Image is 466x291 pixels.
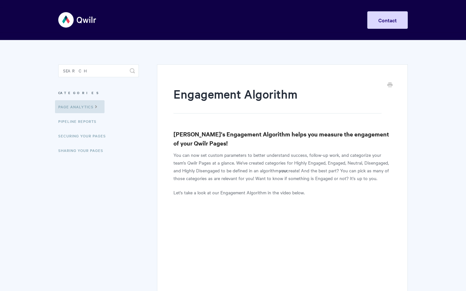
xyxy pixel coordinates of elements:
p: Let's take a look at our Engagement Algorithm in the video below. [173,189,391,196]
h3: Categories [58,87,139,99]
input: Search [58,64,139,77]
h1: Engagement Algorithm [173,86,382,113]
a: Sharing Your Pages [58,144,108,157]
a: Securing Your Pages [58,129,111,142]
a: Pipeline reports [58,115,101,128]
p: You can now set custom parameters to better understand success, follow-up work, and categorize yo... [173,151,391,182]
h3: [PERSON_NAME]'s Engagement Algorithm helps you measure the engagement of your Qwilr Pages! [173,130,391,148]
a: Print this Article [387,82,393,89]
a: Contact [367,11,408,29]
strong: you [279,167,286,174]
img: Qwilr Help Center [58,8,97,32]
a: Page Analytics [55,100,105,113]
